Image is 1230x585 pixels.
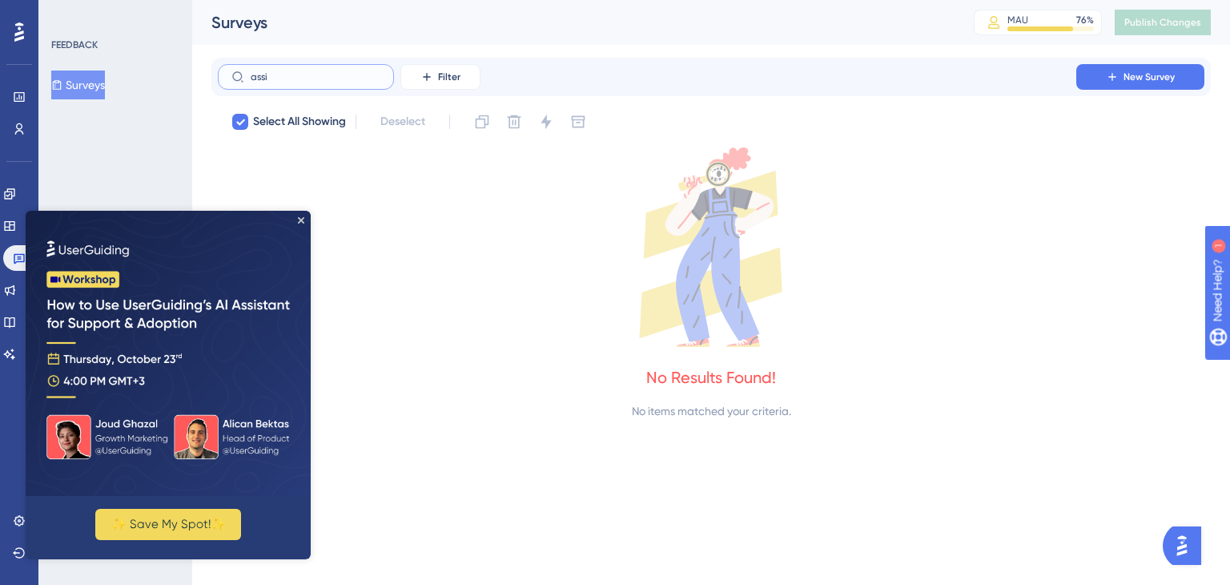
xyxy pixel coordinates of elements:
button: Publish Changes [1115,10,1211,35]
span: Select All Showing [253,112,346,131]
span: Filter [438,71,460,83]
span: Deselect [380,112,425,131]
div: FEEDBACK [51,38,98,51]
input: Search [251,71,380,83]
button: Deselect [366,107,440,136]
button: Filter [400,64,480,90]
div: No items matched your criteria. [632,401,791,421]
div: 1 [111,8,116,21]
div: No Results Found! [646,366,776,389]
button: ✨ Save My Spot!✨ [70,298,215,329]
iframe: UserGuiding AI Assistant Launcher [1163,522,1211,570]
button: New Survey [1076,64,1204,90]
div: MAU [1007,14,1028,26]
button: Surveys [51,71,105,99]
div: Close Preview [272,6,279,13]
div: Surveys [211,11,934,34]
span: Need Help? [38,4,100,23]
span: Publish Changes [1124,16,1201,29]
span: New Survey [1123,71,1175,83]
div: 76 % [1076,14,1094,26]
